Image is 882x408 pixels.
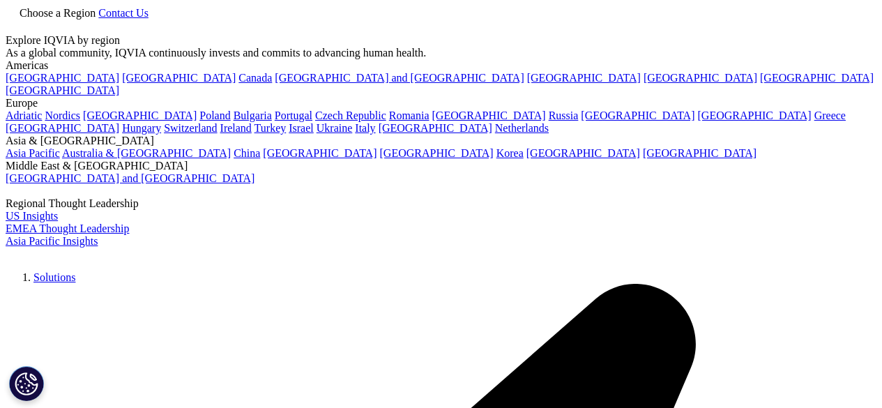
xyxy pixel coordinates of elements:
a: Asia Pacific Insights [6,235,98,247]
a: Poland [199,109,230,121]
a: Australia & [GEOGRAPHIC_DATA] [62,147,231,159]
a: Bulgaria [234,109,272,121]
a: [GEOGRAPHIC_DATA] [760,72,874,84]
a: [GEOGRAPHIC_DATA] [526,147,640,159]
div: Americas [6,59,876,72]
div: Europe [6,97,876,109]
a: Israel [289,122,314,134]
a: China [234,147,260,159]
a: Ireland [220,122,252,134]
a: [GEOGRAPHIC_DATA] and [GEOGRAPHIC_DATA] [275,72,524,84]
a: Portugal [275,109,312,121]
a: US Insights [6,210,58,222]
a: Italy [355,122,375,134]
a: [GEOGRAPHIC_DATA] [6,122,119,134]
a: [GEOGRAPHIC_DATA] [527,72,641,84]
div: Asia & [GEOGRAPHIC_DATA] [6,135,876,147]
a: EMEA Thought Leadership [6,222,129,234]
div: Regional Thought Leadership [6,197,876,210]
a: Contact Us [98,7,149,19]
div: Middle East & [GEOGRAPHIC_DATA] [6,160,876,172]
a: [GEOGRAPHIC_DATA] [432,109,546,121]
a: Asia Pacific [6,147,60,159]
a: Greece [814,109,846,121]
a: Ukraine [317,122,353,134]
a: Netherlands [495,122,549,134]
a: Solutions [33,271,75,283]
a: Adriatic [6,109,42,121]
a: [GEOGRAPHIC_DATA] [83,109,197,121]
a: Czech Republic [315,109,386,121]
a: Switzerland [164,122,217,134]
a: Nordics [45,109,80,121]
a: [GEOGRAPHIC_DATA] [122,72,236,84]
a: [GEOGRAPHIC_DATA] [643,147,756,159]
a: [GEOGRAPHIC_DATA] [644,72,757,84]
div: Explore IQVIA by region [6,34,876,47]
a: [GEOGRAPHIC_DATA] [263,147,377,159]
a: [GEOGRAPHIC_DATA] [6,72,119,84]
button: Cookies Settings [9,366,44,401]
a: [GEOGRAPHIC_DATA] [581,109,694,121]
a: Romania [389,109,429,121]
a: [GEOGRAPHIC_DATA] [379,122,492,134]
a: Russia [549,109,579,121]
a: Turkey [254,122,287,134]
div: As a global community, IQVIA continuously invests and commits to advancing human health. [6,47,876,59]
a: [GEOGRAPHIC_DATA] [698,109,812,121]
a: Canada [238,72,272,84]
span: Choose a Region [20,7,96,19]
a: [GEOGRAPHIC_DATA] [6,84,119,96]
a: Korea [496,147,524,159]
a: [GEOGRAPHIC_DATA] and [GEOGRAPHIC_DATA] [6,172,254,184]
a: Hungary [122,122,161,134]
a: [GEOGRAPHIC_DATA] [380,147,494,159]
